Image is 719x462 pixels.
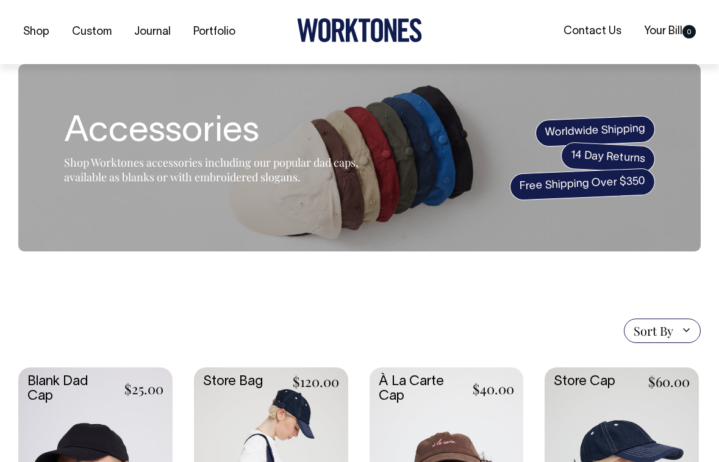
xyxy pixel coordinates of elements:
h1: Accessories [64,113,369,152]
span: Sort By [634,323,673,338]
a: Contact Us [559,21,626,42]
span: 14 Day Returns [560,142,656,173]
a: Shop [18,22,54,42]
a: Journal [129,22,176,42]
span: Worldwide Shipping [535,115,656,146]
span: Free Shipping Over $350 [509,168,656,201]
span: Shop Worktones accessories including our popular dad caps, available as blanks or with embroidere... [64,155,359,184]
a: Portfolio [188,22,240,42]
span: 0 [682,25,696,38]
a: Your Bill0 [639,21,701,42]
a: Custom [67,22,116,42]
